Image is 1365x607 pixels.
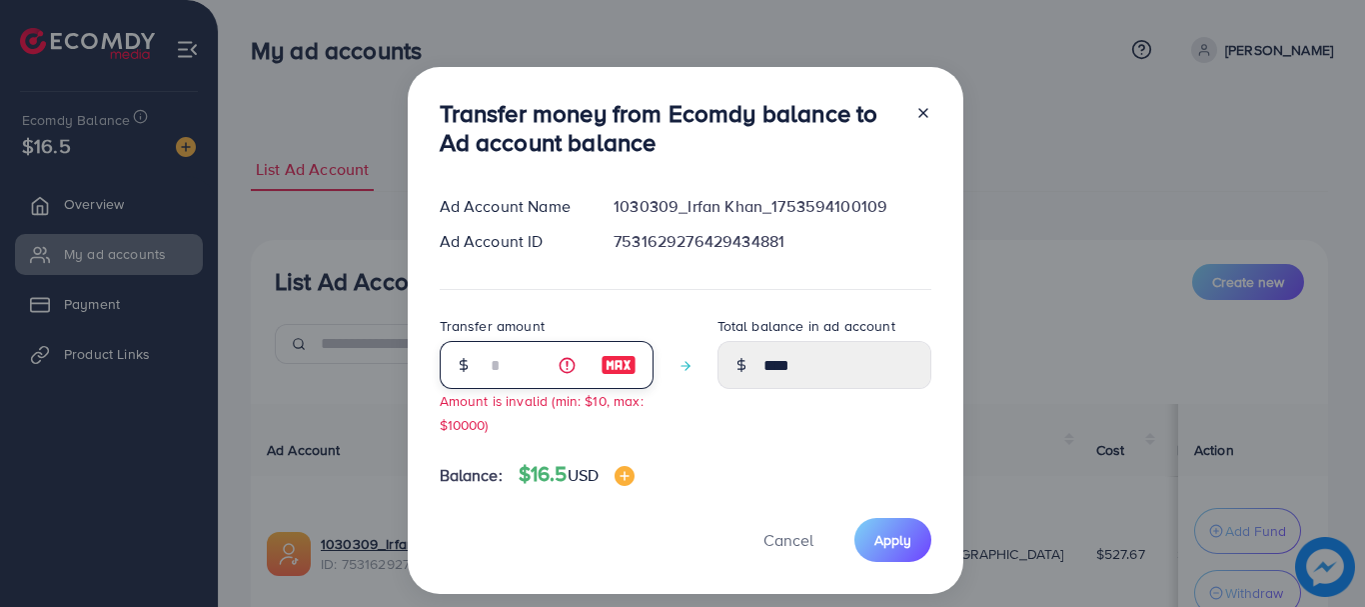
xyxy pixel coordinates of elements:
[424,195,599,218] div: Ad Account Name
[568,464,599,486] span: USD
[440,391,644,433] small: Amount is invalid (min: $10, max: $10000)
[717,316,895,336] label: Total balance in ad account
[440,316,545,336] label: Transfer amount
[601,353,637,377] img: image
[440,464,503,487] span: Balance:
[874,530,911,550] span: Apply
[763,529,813,551] span: Cancel
[738,518,838,561] button: Cancel
[519,462,635,487] h4: $16.5
[424,230,599,253] div: Ad Account ID
[440,99,899,157] h3: Transfer money from Ecomdy balance to Ad account balance
[598,195,946,218] div: 1030309_Irfan Khan_1753594100109
[598,230,946,253] div: 7531629276429434881
[615,466,635,486] img: image
[854,518,931,561] button: Apply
